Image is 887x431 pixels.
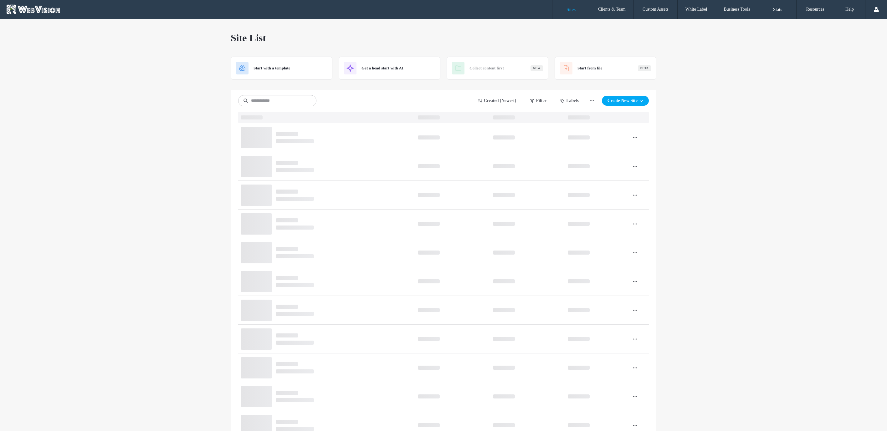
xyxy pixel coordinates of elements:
[531,65,543,71] div: New
[447,57,548,80] div: Collect content firstNew
[685,7,707,12] label: White Label
[469,65,504,71] span: Collect content first
[806,7,824,12] label: Resources
[361,65,403,71] span: Get a head start with AI
[473,96,522,106] button: Created (Newest)
[231,32,266,44] span: Site List
[602,96,649,106] button: Create New Site
[555,96,584,106] button: Labels
[773,7,782,12] label: Stats
[845,7,854,12] label: Help
[643,7,669,12] label: Custom Assets
[231,57,332,80] div: Start with a template
[724,7,750,12] label: Business Tools
[598,7,625,12] label: Clients & Team
[254,65,290,71] span: Start with a template
[524,96,552,106] button: Filter
[638,65,651,71] div: Beta
[577,65,602,71] span: Start from file
[339,57,440,80] div: Get a head start with AI
[567,7,576,12] label: Sites
[555,57,656,80] div: Start from fileBeta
